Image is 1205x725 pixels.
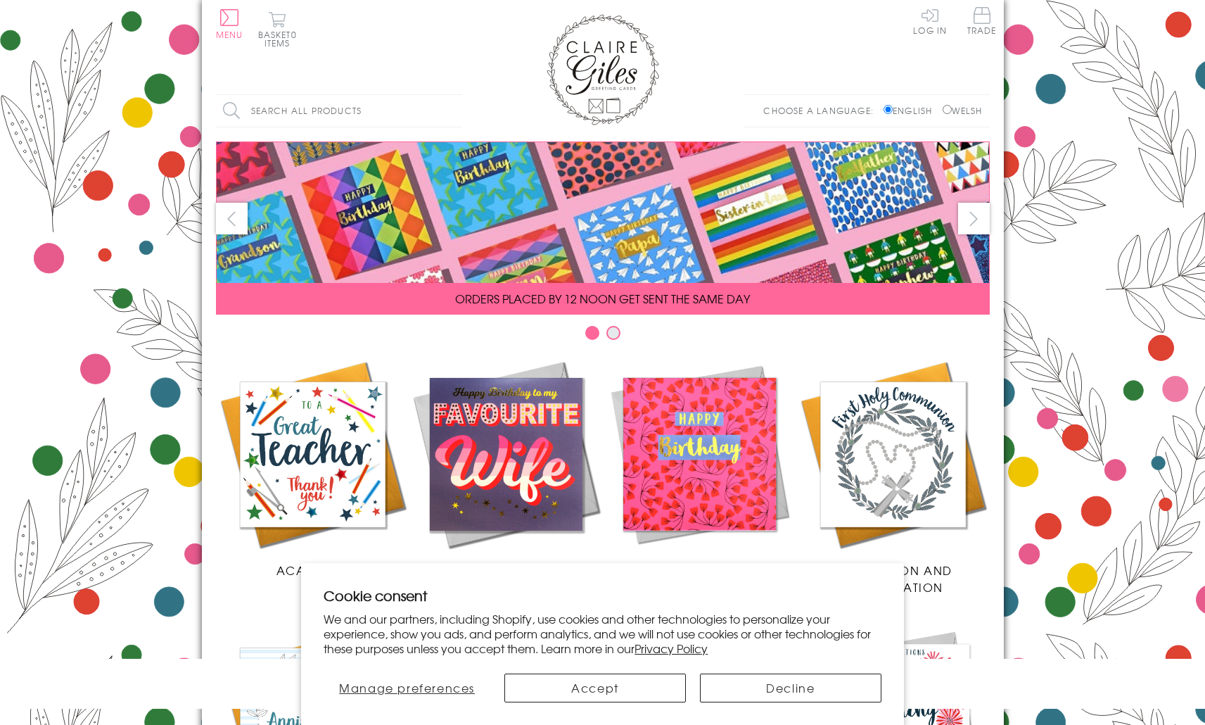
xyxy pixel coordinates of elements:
[324,674,490,702] button: Manage preferences
[763,104,881,117] p: Choose a language:
[409,358,603,579] a: New Releases
[504,674,686,702] button: Accept
[216,325,990,347] div: Carousel Pagination
[943,105,952,114] input: Welsh
[276,562,349,579] span: Academic
[216,9,243,39] button: Menu
[913,7,947,34] a: Log In
[833,562,952,595] span: Communion and Confirmation
[967,7,997,37] a: Trade
[606,326,620,340] button: Carousel Page 2
[324,586,881,605] h2: Cookie consent
[967,7,997,34] span: Trade
[324,612,881,655] p: We and our partners, including Shopify, use cookies and other technologies to personalize your ex...
[258,11,297,47] button: Basket0 items
[455,290,750,307] span: ORDERS PLACED BY 12 NOON GET SENT THE SAME DAY
[216,28,243,41] span: Menu
[459,562,552,579] span: New Releases
[547,14,659,125] img: Claire Giles Greetings Cards
[665,562,733,579] span: Birthdays
[585,326,599,340] button: Carousel Page 1 (Current Slide)
[884,104,939,117] label: English
[339,679,475,696] span: Manage preferences
[884,105,893,114] input: English
[796,358,990,595] a: Communion and Confirmation
[603,358,796,579] a: Birthdays
[216,358,409,579] a: Academic
[216,203,248,234] button: prev
[264,28,297,49] span: 0 items
[448,95,462,127] input: Search
[943,104,983,117] label: Welsh
[700,674,881,702] button: Decline
[958,203,990,234] button: next
[635,640,708,657] a: Privacy Policy
[216,95,462,127] input: Search all products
